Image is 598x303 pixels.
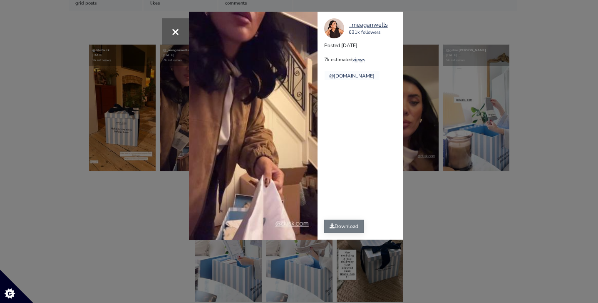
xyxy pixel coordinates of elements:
[324,18,344,38] img: 31230825911.jpg
[171,23,179,40] span: ×
[324,220,364,233] a: Download
[324,42,403,49] p: Posted [DATE]
[162,18,189,45] button: Close
[329,73,375,79] a: @[DOMAIN_NAME]
[349,20,388,30] a: _meaganwells
[324,56,403,63] p: 7k estimated
[349,29,388,36] div: 631k followers
[352,56,365,63] a: views
[189,12,318,240] video: Your browser does not support HTML5 video.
